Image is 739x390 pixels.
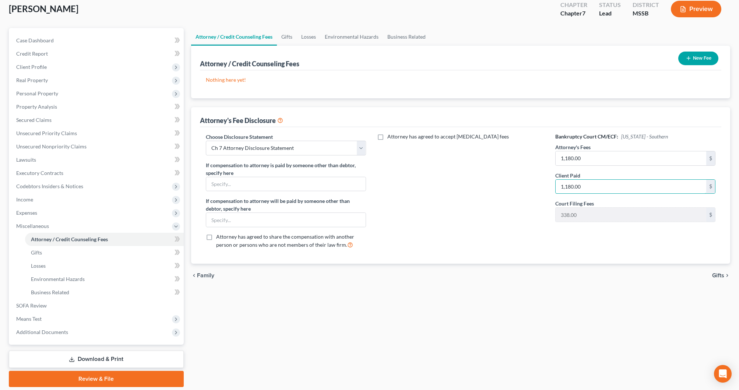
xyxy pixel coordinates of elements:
a: Losses [297,28,320,46]
a: Environmental Hazards [25,273,184,286]
button: chevron_left Family [191,273,214,278]
div: Attorney / Credit Counseling Fees [200,59,299,68]
label: If compensation to attorney will be paid by someone other than debtor, specify here [206,197,366,212]
span: Executory Contracts [16,170,63,176]
span: Codebtors Insiders & Notices [16,183,83,189]
a: Gifts [277,28,297,46]
span: [US_STATE] - Southern [621,133,668,140]
span: Income [16,196,33,203]
a: Download & Print [9,351,184,368]
a: Attorney / Credit Counseling Fees [191,28,277,46]
span: Environmental Hazards [31,276,85,282]
span: Lawsuits [16,157,36,163]
a: Secured Claims [10,113,184,127]
button: Gifts chevron_right [712,273,730,278]
i: chevron_right [724,273,730,278]
span: Unsecured Priority Claims [16,130,77,136]
span: Means Test [16,316,42,322]
h6: Bankruptcy Court CM/ECF: [555,133,715,140]
a: Environmental Hazards [320,28,383,46]
span: Secured Claims [16,117,52,123]
span: Attorney / Credit Counseling Fees [31,236,108,242]
div: District [633,1,659,9]
p: Nothing here yet! [206,76,715,84]
a: Unsecured Nonpriority Claims [10,140,184,153]
span: Additional Documents [16,329,68,335]
span: SOFA Review [16,302,47,309]
label: Choose Disclosure Statement [206,133,273,141]
a: Attorney / Credit Counseling Fees [25,233,184,246]
a: Property Analysis [10,100,184,113]
a: Executory Contracts [10,166,184,180]
span: Business Related [31,289,69,295]
span: Attorney has agreed to accept [MEDICAL_DATA] fees [387,133,509,140]
span: Miscellaneous [16,223,49,229]
a: SOFA Review [10,299,184,312]
span: Expenses [16,210,37,216]
a: Losses [25,259,184,273]
span: Losses [31,263,46,269]
input: 0.00 [556,208,706,222]
div: MSSB [633,9,659,18]
a: Review & File [9,371,184,387]
span: Real Property [16,77,48,83]
label: Client Paid [555,172,580,179]
div: $ [706,180,715,194]
button: New Fee [678,52,718,65]
a: Business Related [25,286,184,299]
label: If compensation to attorney is paid by someone other than debtor, specify here [206,161,366,177]
div: Lead [599,9,621,18]
input: 0.00 [556,151,706,165]
span: Family [197,273,214,278]
div: Chapter [560,1,587,9]
span: Property Analysis [16,103,57,110]
a: Lawsuits [10,153,184,166]
label: Attorney's Fees [555,143,591,151]
input: Specify... [206,177,366,191]
input: Specify... [206,213,366,227]
a: Case Dashboard [10,34,184,47]
label: Court Filing Fees [555,200,594,207]
div: Attorney's Fee Disclosure [200,116,283,125]
span: Gifts [712,273,724,278]
a: Gifts [25,246,184,259]
a: Credit Report [10,47,184,60]
div: $ [706,151,715,165]
a: Business Related [383,28,430,46]
div: Open Intercom Messenger [714,365,732,383]
span: Case Dashboard [16,37,54,43]
a: Unsecured Priority Claims [10,127,184,140]
span: Gifts [31,249,42,256]
span: Unsecured Nonpriority Claims [16,143,87,150]
span: Personal Property [16,90,58,96]
span: [PERSON_NAME] [9,3,78,14]
input: 0.00 [556,180,706,194]
span: Client Profile [16,64,47,70]
span: Credit Report [16,50,48,57]
span: Attorney has agreed to share the compensation with another person or persons who are not members ... [216,233,354,248]
button: Preview [671,1,721,17]
div: Chapter [560,9,587,18]
span: 7 [582,10,585,17]
div: $ [706,208,715,222]
i: chevron_left [191,273,197,278]
div: Status [599,1,621,9]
